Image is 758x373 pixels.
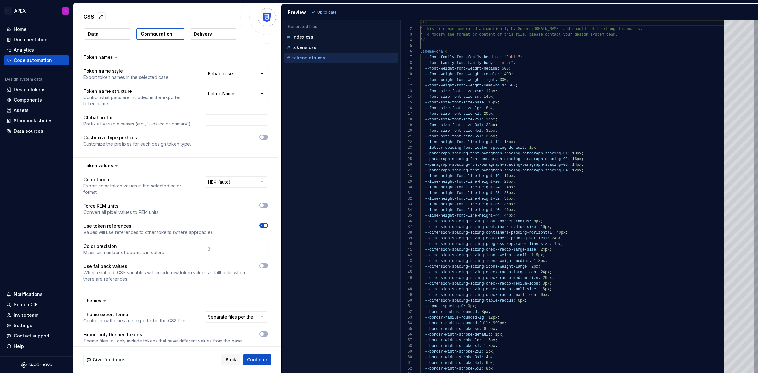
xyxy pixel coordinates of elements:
[401,303,412,309] div: 51
[401,298,412,303] div: 50
[504,208,513,212] span: 40px
[502,66,509,71] span: 500
[425,157,538,161] span: --paragraph-spacing-font-paragraph-spacing-paragra
[401,275,412,281] div: 46
[284,44,398,51] button: tokens.css
[538,281,540,286] span: :
[401,258,412,264] div: 43
[445,49,447,54] span: {
[497,100,500,105] span: ;
[486,89,495,93] span: 12px
[401,230,412,236] div: 38
[495,89,497,93] span: ;
[425,287,538,292] span: --dimension-spacing-sizing-check-radio-small-size:
[538,264,540,269] span: ;
[504,214,513,218] span: 44px
[561,236,563,241] span: ;
[14,128,43,134] div: Data sources
[538,151,570,156] span: ph-spacing-01:
[425,55,502,59] span: --font-family-font-family-heading:
[88,31,99,37] p: Data
[513,197,515,201] span: ;
[425,321,491,326] span: --border-radius-rounded-full:
[401,213,412,219] div: 35
[83,135,191,141] p: Customize type prefixes
[401,270,412,275] div: 45
[504,140,513,144] span: 14px
[425,112,481,116] span: --font-size-font-size-xl:
[425,168,538,173] span: --paragraph-spacing-font-paragraph-spacing-paragra
[509,66,511,71] span: ;
[484,95,493,99] span: 14px
[401,145,412,151] div: 23
[14,107,29,114] div: Assets
[531,253,543,258] span: 1.5px
[425,83,506,88] span: --font-weight-font-weight-semi-bold:
[14,302,38,308] div: Search ⌘K
[493,95,495,99] span: ;
[14,312,38,318] div: Invite team
[425,174,502,178] span: --line-height-font-line-height-16:
[497,61,513,65] span: "Inter"
[401,320,412,326] div: 54
[531,27,643,31] span: [DOMAIN_NAME] and should not be changed manually.
[529,146,536,150] span: 1px
[401,202,412,207] div: 33
[538,163,570,167] span: ph-spacing-03:
[534,219,541,224] span: 8px
[243,354,271,365] button: Continue
[401,185,412,190] div: 30
[83,209,159,215] p: Convert all pixel values to REM units.
[425,140,502,144] span: --line-height-font-line-height-14:
[14,343,24,349] div: Help
[425,129,484,133] span: --font-size-font-size-4xl:
[534,259,545,263] span: 1.8px
[425,106,481,110] span: --font-size-font-size-lg:
[4,85,69,95] a: Design tokens
[425,219,531,224] span: --dimension-spacing-sizing-input-border-radius:
[190,28,237,40] button: Delivery
[401,20,412,26] div: 1
[4,310,69,320] a: Invite team
[401,207,412,213] div: 34
[226,357,236,363] span: Back
[552,276,554,280] span: ;
[401,190,412,196] div: 31
[425,214,502,218] span: --line-height-font-line-height-44:
[401,315,412,320] div: 53
[4,300,69,310] button: Search ⌘K
[401,309,412,315] div: 52
[504,321,506,326] span: ;
[425,66,500,71] span: --font-weight-font-weight-medium:
[425,248,538,252] span: --dimension-spacing-sizing-check-radio-large-size:
[425,281,538,286] span: --dimension-spacing-sizing-check-radio-medium-icon
[288,9,306,15] div: Preview
[401,162,412,168] div: 26
[401,219,412,224] div: 36
[83,68,169,74] p: Token name style
[93,357,125,363] span: Give feedback
[425,78,497,82] span: --font-weight-font-weight-light:
[14,47,34,53] div: Analytics
[497,315,500,320] span: ;
[4,95,69,105] a: Components
[401,196,412,202] div: 32
[481,310,488,314] span: 8px
[425,231,538,235] span: --dimension-spacing-sizing-containers-padding-hori
[4,35,69,45] a: Documentation
[504,55,520,59] span: "Rubik"
[425,123,484,127] span: --font-size-font-size-3xl:
[543,281,550,286] span: 0px
[83,249,165,256] p: Maximum number of decimals in colors.
[538,242,552,246] span: -size:
[401,111,412,117] div: 17
[495,123,497,127] span: ;
[425,327,481,331] span: --border-width-stroke-sm:
[486,129,495,133] span: 32px
[507,78,509,82] span: ;
[549,270,552,275] span: ;
[401,122,412,128] div: 19
[14,86,46,93] div: Design tokens
[401,105,412,111] div: 16
[401,43,412,49] div: 5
